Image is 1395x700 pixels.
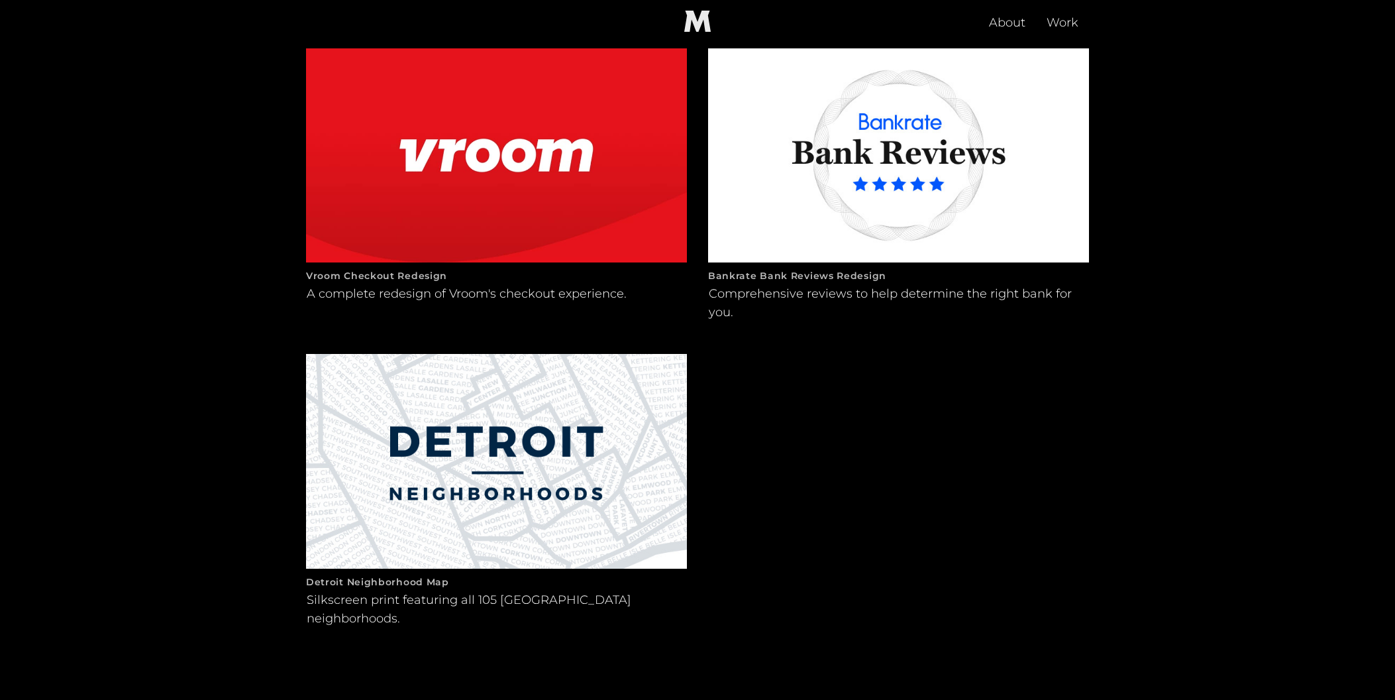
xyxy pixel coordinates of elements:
p: Silkscreen print featuring all 105 [GEOGRAPHIC_DATA] neighborhoods. [306,590,687,639]
img: Detroit neighborhoods text on top of a close up of the poster featuring all the neighborhoods. [306,354,687,568]
img: Bankrate bank reviews logo with 5 stars. [708,48,1089,262]
img: "M" logo [676,11,719,32]
a: Detroit neighborhoods text on top of a close up of the poster featuring all the neighborhoods.Det... [306,354,687,638]
a: Vroom's logo with branded red background.Vroom Checkout RedesignA complete redesign of Vroom's ch... [306,48,687,333]
p: A complete redesign of Vroom's checkout experience. [306,284,627,314]
h2: Vroom Checkout Redesign [306,268,687,284]
p: Comprehensive reviews to help determine the right bank for you. [708,284,1089,333]
h2: Detroit Neighborhood Map [306,574,687,590]
h2: Bankrate Bank Reviews Redesign [708,268,1089,284]
a: Bankrate bank reviews logo with 5 stars.Bankrate Bank Reviews RedesignComprehensive reviews to he... [708,48,1089,333]
img: Vroom's logo with branded red background. [306,48,687,262]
